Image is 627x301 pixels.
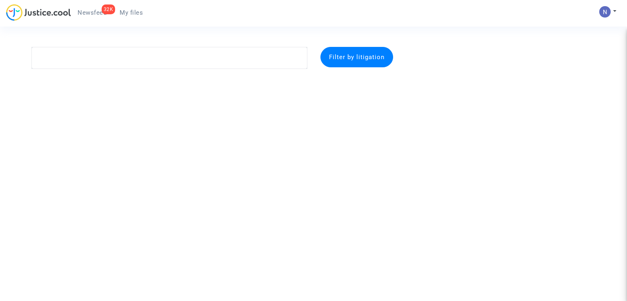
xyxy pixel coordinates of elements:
a: 32KNewsfeed [71,7,113,19]
img: ACg8ocLbdXnmRFmzhNqwOPt_sjleXT1r-v--4sGn8-BO7_nRuDcVYw=s96-c [599,6,611,18]
span: Filter by litigation [329,53,385,61]
span: Newsfeed [78,9,107,16]
div: 32K [102,4,116,14]
a: My files [113,7,149,19]
img: jc-logo.svg [6,4,71,21]
span: My files [120,9,143,16]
